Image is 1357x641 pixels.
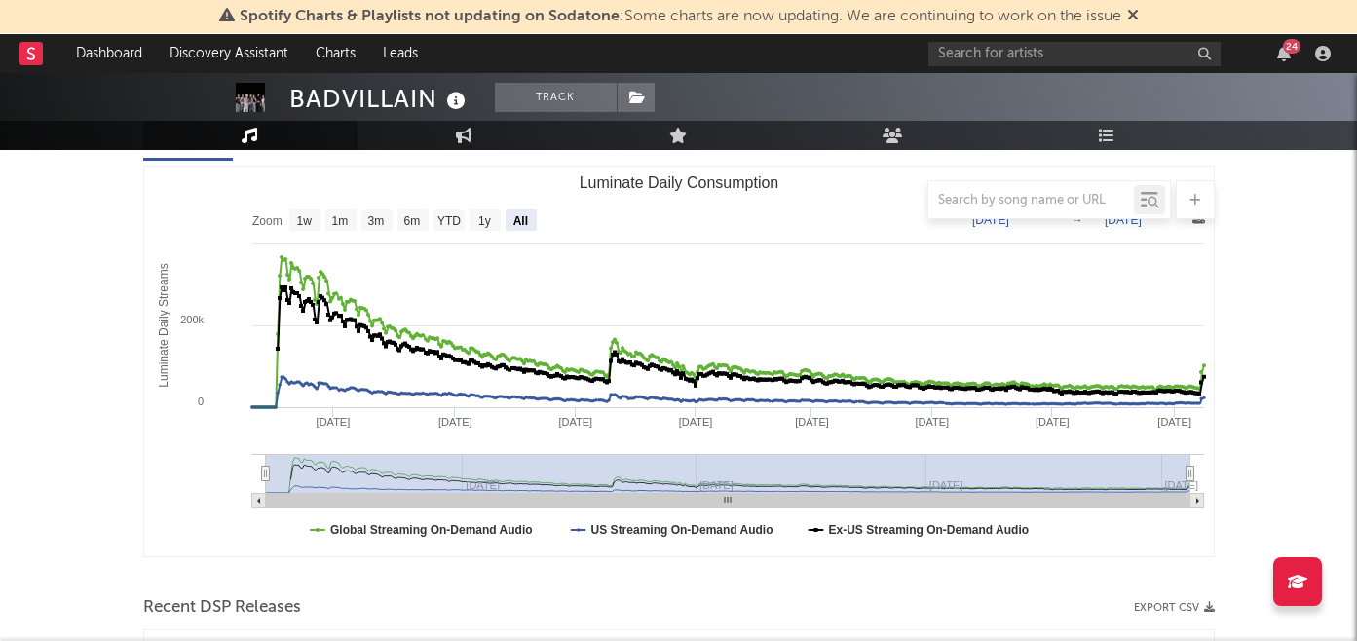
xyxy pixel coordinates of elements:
text: Zoom [252,214,283,228]
text: Luminate Daily Consumption [579,174,778,191]
input: Search for artists [928,42,1221,66]
text: YTD [436,214,460,228]
text: 1y [478,214,491,228]
text: 1m [331,214,348,228]
text: All [512,214,527,228]
a: Dashboard [62,34,156,73]
a: Discovery Assistant [156,34,302,73]
span: Spotify Charts & Playlists not updating on Sodatone [240,9,620,24]
span: : Some charts are now updating. We are continuing to work on the issue [240,9,1121,24]
text: Luminate Daily Streams [156,263,170,387]
text: 3m [367,214,384,228]
text: 6m [403,214,420,228]
text: Global Streaming On-Demand Audio [330,523,533,537]
text: [DATE] [558,416,592,428]
text: [DATE] [678,416,712,428]
text: 1w [296,214,312,228]
text: [DATE] [1157,416,1191,428]
text: [DATE] [795,416,829,428]
button: Export CSV [1134,602,1215,614]
button: 24 [1277,46,1291,61]
text: 200k [180,314,204,325]
text: Ex-US Streaming On-Demand Audio [828,523,1029,537]
text: [DATE] [438,416,472,428]
div: 24 [1283,39,1300,54]
text: [DATE] [1105,213,1142,227]
text: [DATE] [316,416,350,428]
text: [DATE] [1164,479,1198,491]
a: Charts [302,34,369,73]
a: Leads [369,34,432,73]
text: 0 [197,396,203,407]
button: Track [495,83,617,112]
span: Recent DSP Releases [143,596,301,620]
svg: Luminate Daily Consumption [144,167,1214,556]
div: BADVILLAIN [289,83,471,115]
text: [DATE] [1035,416,1069,428]
text: [DATE] [972,213,1009,227]
span: Dismiss [1127,9,1139,24]
text: US Streaming On-Demand Audio [590,523,773,537]
input: Search by song name or URL [928,193,1134,208]
text: [DATE] [915,416,949,428]
text: → [1072,213,1083,227]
